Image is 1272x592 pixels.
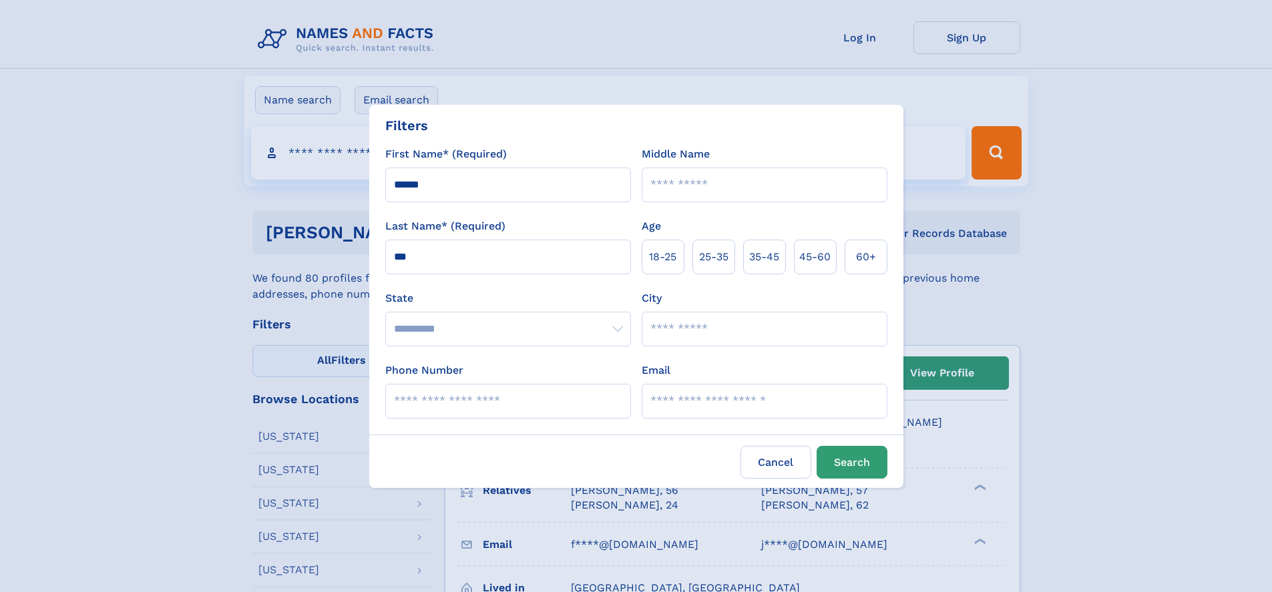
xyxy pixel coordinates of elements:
label: Middle Name [642,146,710,162]
span: 35‑45 [749,249,779,265]
span: 25‑35 [699,249,728,265]
div: Filters [385,115,428,135]
label: Cancel [740,446,811,479]
label: First Name* (Required) [385,146,507,162]
label: Phone Number [385,362,463,378]
span: 18‑25 [649,249,676,265]
label: Email [642,362,670,378]
label: State [385,290,631,306]
label: City [642,290,662,306]
label: Last Name* (Required) [385,218,505,234]
button: Search [817,446,887,479]
span: 60+ [856,249,876,265]
span: 45‑60 [799,249,831,265]
label: Age [642,218,661,234]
